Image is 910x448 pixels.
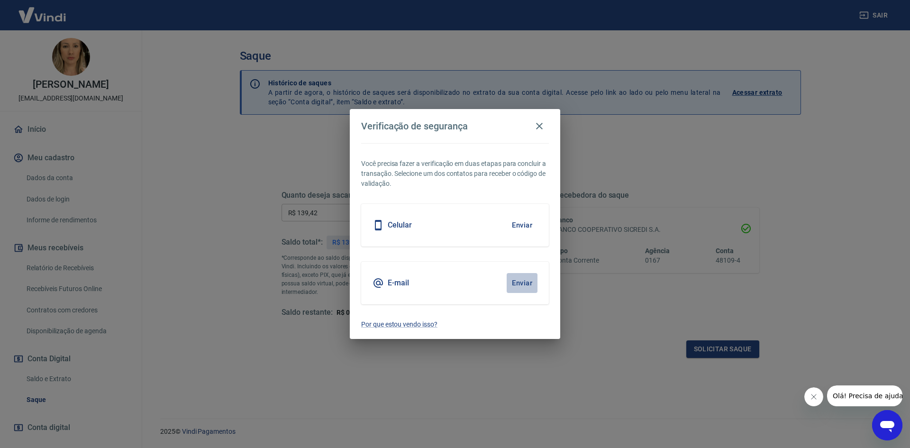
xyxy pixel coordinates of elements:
button: Enviar [507,273,537,293]
h4: Verificação de segurança [361,120,468,132]
p: Você precisa fazer a verificação em duas etapas para concluir a transação. Selecione um dos conta... [361,159,549,189]
h5: Celular [388,220,412,230]
span: Olá! Precisa de ajuda? [6,7,80,14]
h5: E-mail [388,278,409,288]
iframe: Mensagem da empresa [827,385,902,406]
button: Enviar [507,215,537,235]
iframe: Fechar mensagem [804,387,823,406]
iframe: Botão para abrir a janela de mensagens [872,410,902,440]
a: Por que estou vendo isso? [361,320,549,329]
